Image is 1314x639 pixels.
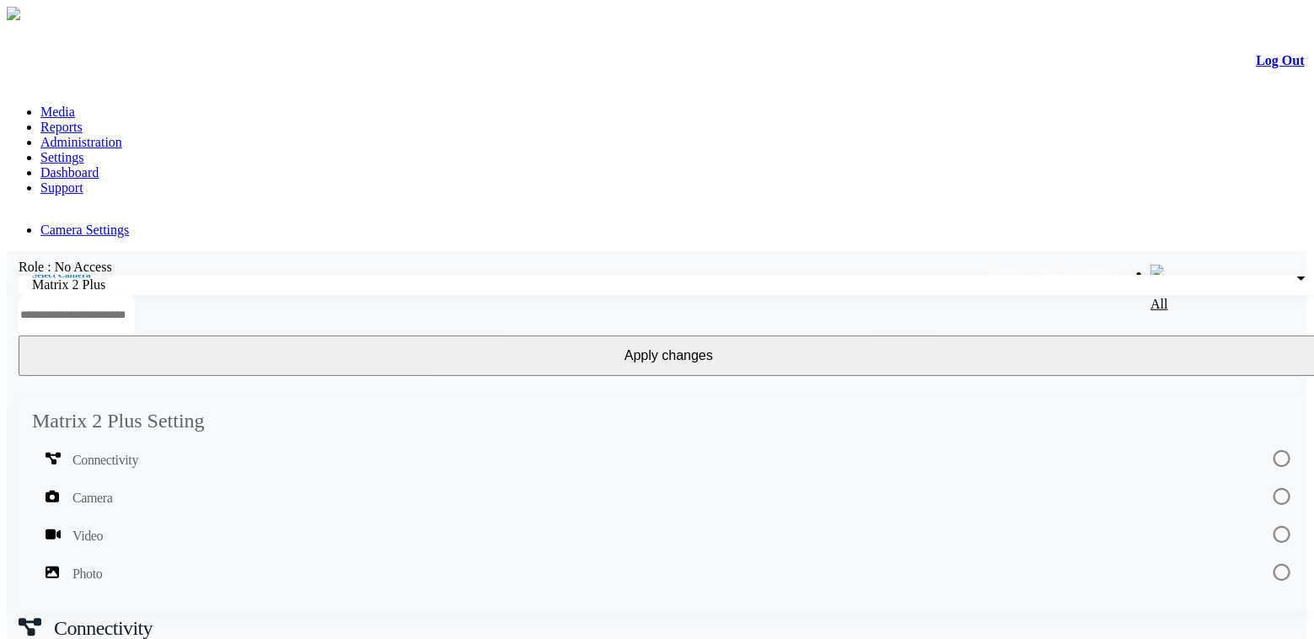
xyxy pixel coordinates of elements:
span: Camera [72,481,112,515]
span: Photo [72,557,102,591]
a: Dashboard [40,165,99,180]
span: Matrix 2 Plus [32,277,105,292]
mat-card-title: Matrix 2 Plus Setting [32,410,205,432]
a: Camera Settings [40,223,129,237]
label: Role : No Access [19,260,112,274]
a: Media [40,105,75,119]
img: arrow-3.png [7,7,20,20]
a: Settings [40,150,84,164]
a: Log Out [1257,53,1305,67]
a: Reports [40,120,83,134]
span: Video [72,519,103,553]
a: Administration [40,135,122,149]
span: Connectivity [72,443,138,477]
span: Connectivity [54,617,153,639]
a: Support [40,180,83,195]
